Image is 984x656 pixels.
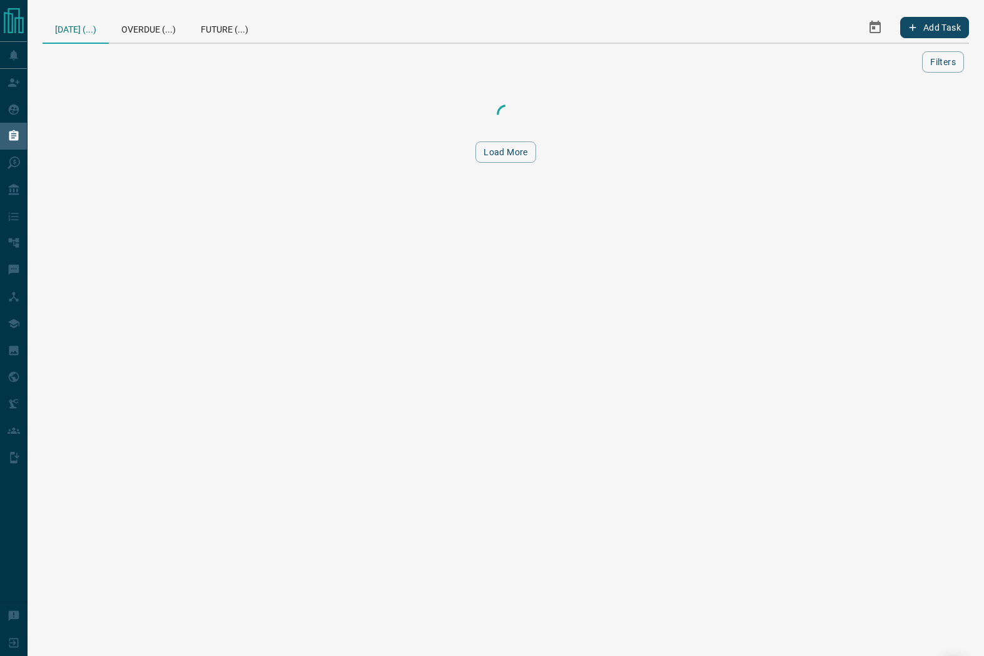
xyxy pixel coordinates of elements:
[860,13,890,43] button: Select Date Range
[900,17,969,38] button: Add Task
[188,13,261,43] div: Future (...)
[922,51,964,73] button: Filters
[109,13,188,43] div: Overdue (...)
[43,13,109,44] div: [DATE] (...)
[475,141,536,163] button: Load More
[444,101,569,126] div: Loading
